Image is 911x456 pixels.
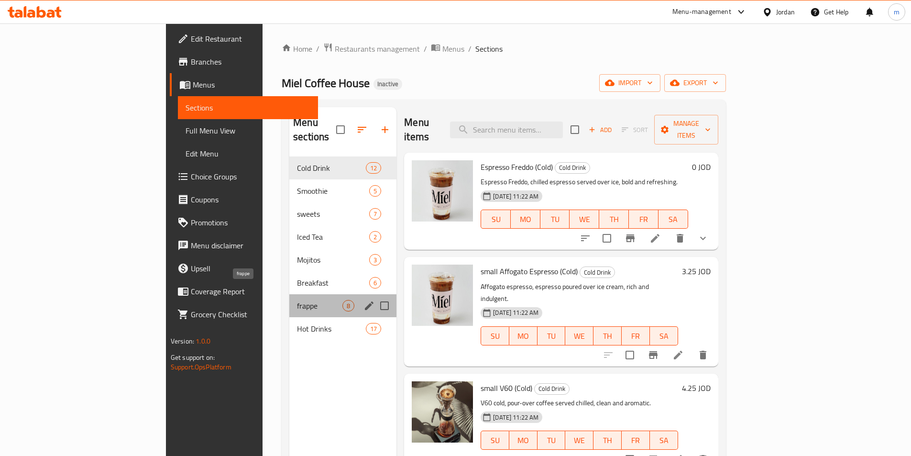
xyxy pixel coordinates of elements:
[593,431,622,450] button: TH
[633,212,655,226] span: FR
[431,43,464,55] a: Menus
[412,265,473,326] img: small Affogato Espresso (Cold)
[289,225,396,248] div: Iced Tea2
[485,329,505,343] span: SU
[191,263,310,274] span: Upsell
[297,323,366,334] span: Hot Drinks
[369,254,381,266] div: items
[191,217,310,228] span: Promotions
[573,212,595,226] span: WE
[186,125,310,136] span: Full Menu View
[511,210,540,229] button: MO
[191,309,310,320] span: Grocery Checklist
[170,27,318,50] a: Edit Restaurant
[342,300,354,311] div: items
[282,72,370,94] span: Miel Coffee House
[672,6,731,18] div: Menu-management
[191,33,310,44] span: Edit Restaurant
[289,317,396,340] div: Hot Drinks17
[565,431,593,450] button: WE
[170,211,318,234] a: Promotions
[297,162,366,174] span: Cold Drink
[171,361,231,373] a: Support.OpsPlatform
[691,227,714,250] button: show more
[323,43,420,55] a: Restaurants management
[370,210,381,219] span: 7
[191,240,310,251] span: Menu disclaimer
[171,351,215,364] span: Get support on:
[649,233,661,244] a: Edit menu item
[538,326,566,345] button: TU
[412,381,473,443] img: small V60 (Cold)
[193,79,310,90] span: Menus
[541,329,562,343] span: TU
[366,324,381,334] span: 17
[191,171,310,182] span: Choice Groups
[468,43,472,55] li: /
[481,281,678,305] p: Affogato espresso, espresso poured over ice cream, rich and indulgent.
[170,257,318,280] a: Upsell
[297,277,369,289] span: Breakfast
[682,381,711,395] h6: 4.25 JOD
[481,210,511,229] button: SU
[191,194,310,205] span: Coupons
[289,248,396,271] div: Mojitos3
[593,326,622,345] button: TH
[692,160,711,174] h6: 0 JOD
[170,165,318,188] a: Choice Groups
[297,231,369,243] span: Iced Tea
[289,202,396,225] div: sweets7
[509,431,538,450] button: MO
[603,212,625,226] span: TH
[515,212,537,226] span: MO
[442,43,464,55] span: Menus
[178,119,318,142] a: Full Menu View
[171,335,194,347] span: Version:
[330,120,351,140] span: Select all sections
[540,210,570,229] button: TU
[343,301,354,311] span: 8
[489,308,542,317] span: [DATE] 11:22 AM
[654,115,718,145] button: Manage items
[629,210,659,229] button: FR
[599,74,660,92] button: import
[412,160,473,222] img: Espresso Freddo (Cold)
[776,7,795,17] div: Jordan
[289,271,396,294] div: Breakfast6
[282,43,725,55] nav: breadcrumb
[186,102,310,113] span: Sections
[485,434,505,447] span: SU
[191,56,310,67] span: Branches
[597,228,617,248] span: Select to update
[659,210,688,229] button: SA
[178,142,318,165] a: Edit Menu
[366,162,381,174] div: items
[585,122,615,137] button: Add
[585,122,615,137] span: Add item
[170,234,318,257] a: Menu disclaimer
[481,381,532,395] span: small V60 (Cold)
[481,160,553,174] span: Espresso Freddo (Cold)
[404,115,438,144] h2: Menu items
[650,326,678,345] button: SA
[569,434,590,447] span: WE
[297,254,369,266] span: Mojitos
[481,431,509,450] button: SU
[622,431,650,450] button: FR
[662,118,711,142] span: Manage items
[697,233,709,244] svg: Show Choices
[178,96,318,119] a: Sections
[555,162,590,174] div: Cold Drink
[607,77,653,89] span: import
[489,413,542,422] span: [DATE] 11:22 AM
[534,383,570,395] div: Cold Drink
[691,344,714,367] button: delete
[297,185,369,197] span: Smoothie
[370,278,381,288] span: 6
[170,303,318,326] a: Grocery Checklist
[574,227,597,250] button: sort-choices
[672,349,684,361] a: Edit menu item
[569,329,590,343] span: WE
[369,208,381,220] div: items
